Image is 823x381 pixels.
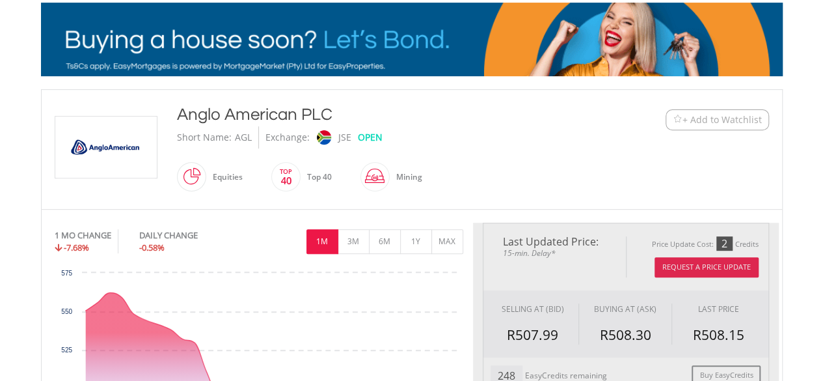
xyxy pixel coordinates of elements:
div: AGL [235,126,252,148]
div: Equities [206,162,243,193]
span: -7.68% [64,242,89,253]
div: Exchange: [265,126,310,148]
button: Watchlist + Add to Watchlist [666,109,769,130]
text: 525 [61,346,72,354]
button: 1Y [400,229,432,254]
div: Top 40 [301,162,332,193]
div: DAILY CHANGE [139,229,241,242]
img: EasyMortage Promotion Banner [41,3,783,76]
div: Mining [390,162,422,193]
div: OPEN [358,126,383,148]
div: Anglo American PLC [177,103,586,126]
span: -0.58% [139,242,165,253]
button: 1M [306,229,338,254]
div: 1 MO CHANGE [55,229,111,242]
div: JSE [338,126,351,148]
text: 550 [61,308,72,315]
button: 6M [369,229,401,254]
img: jse.png [316,130,331,145]
button: 3M [338,229,370,254]
button: MAX [431,229,463,254]
div: Short Name: [177,126,232,148]
img: Watchlist [673,115,682,124]
text: 575 [61,270,72,277]
img: EQU.ZA.AGL.png [57,117,155,178]
span: + Add to Watchlist [682,113,762,126]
